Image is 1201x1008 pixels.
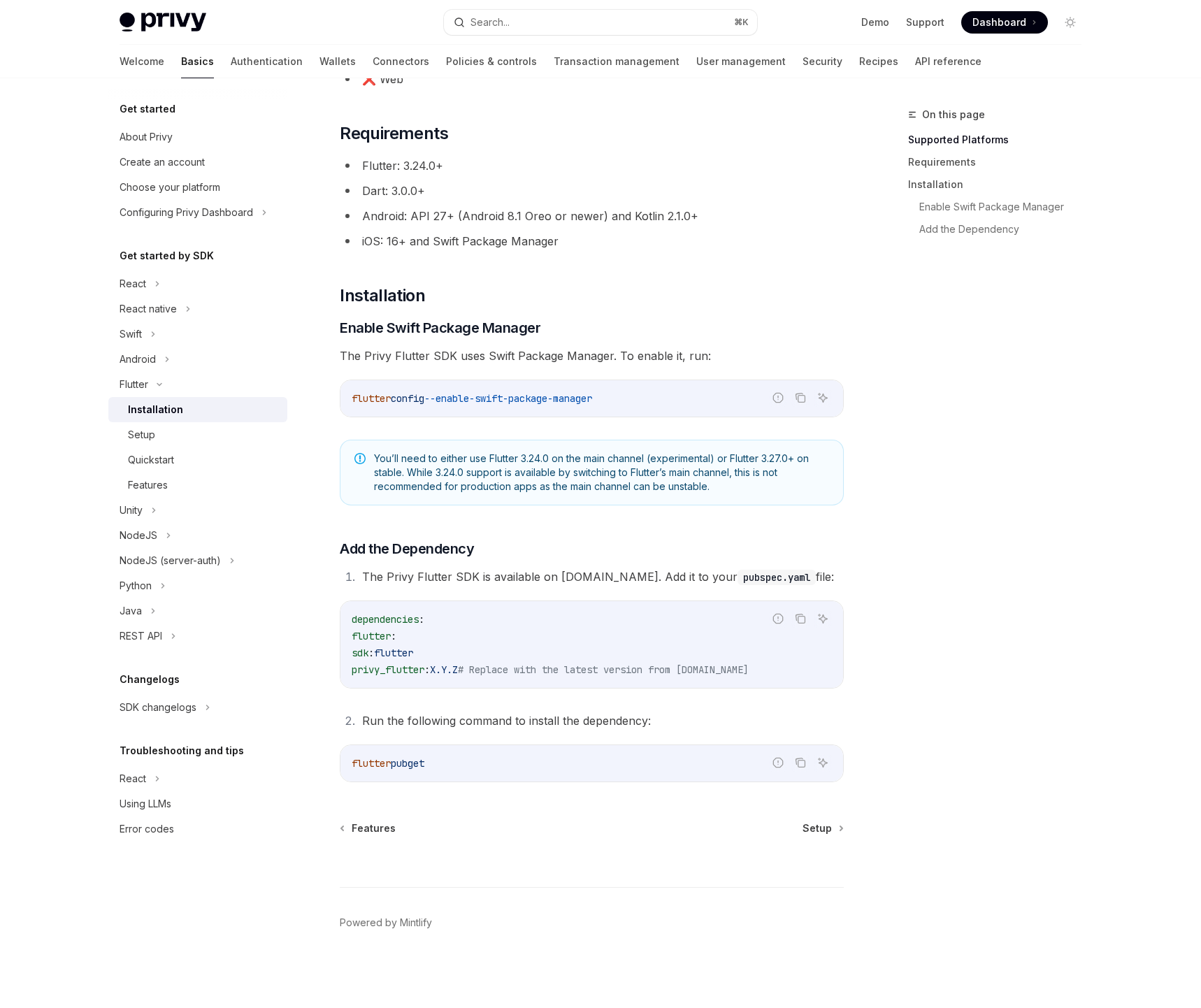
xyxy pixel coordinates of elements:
div: NodeJS (server-auth) [120,552,221,569]
div: Create an account [120,154,205,171]
span: flutter [352,757,391,770]
span: The Privy Flutter SDK uses Swift Package Manager. To enable it, run: [340,346,844,366]
div: React [120,770,146,787]
button: Ask AI [814,754,832,772]
div: About Privy [120,129,173,145]
a: Installation [908,173,1093,196]
a: Quickstart [108,447,287,473]
li: The Privy Flutter SDK is available on [DOMAIN_NAME]. Add it to your file: [358,567,844,586]
a: Features [341,821,396,835]
a: Requirements [908,151,1093,173]
a: Features [108,473,287,498]
button: Ask AI [814,389,832,407]
a: Error codes [108,816,287,842]
li: Run the following command to install the dependency: [358,711,844,730]
span: ⌘ K [734,17,749,28]
div: Installation [128,401,183,418]
span: flutter [352,630,391,642]
span: Features [352,821,396,835]
div: REST API [120,628,162,645]
div: Search... [470,14,510,31]
h5: Changelogs [120,671,180,688]
div: Using LLMs [120,795,171,812]
code: pubspec.yaml [738,570,816,585]
div: Setup [128,426,155,443]
button: Toggle dark mode [1059,11,1081,34]
span: Installation [340,285,425,307]
li: Dart: 3.0.0+ [340,181,844,201]
span: pub [391,757,408,770]
a: API reference [915,45,981,78]
a: Create an account [108,150,287,175]
span: Dashboard [972,15,1026,29]
span: You’ll need to either use Flutter 3.24.0 on the main channel (experimental) or Flutter 3.27.0+ on... [374,452,829,494]
a: Welcome [120,45,164,78]
a: Setup [803,821,842,835]
a: Choose your platform [108,175,287,200]
div: Unity [120,502,143,519]
a: Dashboard [961,11,1048,34]
span: : [391,630,396,642]
button: Copy the contents from the code block [791,610,810,628]
a: Powered by Mintlify [340,916,432,930]
a: Installation [108,397,287,422]
a: Setup [108,422,287,447]
a: Wallets [319,45,356,78]
span: flutter [352,392,391,405]
span: : [419,613,424,626]
span: Setup [803,821,832,835]
img: light logo [120,13,206,32]
div: Error codes [120,821,174,837]
span: : [424,663,430,676]
h5: Get started by SDK [120,247,214,264]
span: get [408,757,424,770]
li: iOS: 16+ and Swift Package Manager [340,231,844,251]
a: Support [906,15,944,29]
div: Java [120,603,142,619]
div: Choose your platform [120,179,220,196]
div: Swift [120,326,142,343]
a: Basics [181,45,214,78]
div: Configuring Privy Dashboard [120,204,253,221]
button: Search...⌘K [444,10,757,35]
span: Requirements [340,122,448,145]
div: Features [128,477,168,494]
span: flutter [374,647,413,659]
div: SDK changelogs [120,699,196,716]
span: # Replace with the latest version from [DOMAIN_NAME] [458,663,749,676]
button: Copy the contents from the code block [791,389,810,407]
span: --enable-swift-package-manager [424,392,592,405]
a: Connectors [373,45,429,78]
svg: Note [354,453,366,464]
span: dependencies [352,613,419,626]
a: Supported Platforms [908,129,1093,151]
a: Enable Swift Package Manager [919,196,1093,218]
span: Add the Dependency [340,539,474,559]
a: Authentication [231,45,303,78]
span: Enable Swift Package Manager [340,318,540,338]
a: Recipes [859,45,898,78]
span: On this page [922,106,985,123]
div: Python [120,577,152,594]
a: Security [803,45,842,78]
button: Copy the contents from the code block [791,754,810,772]
div: Android [120,351,156,368]
li: Android: API 27+ (Android 8.1 Oreo or newer) and Kotlin 2.1.0+ [340,206,844,226]
span: : [368,647,374,659]
a: About Privy [108,124,287,150]
a: Using LLMs [108,791,287,816]
div: Flutter [120,376,148,393]
span: sdk [352,647,368,659]
span: privy_flutter [352,663,424,676]
div: React native [120,301,177,317]
a: Policies & controls [446,45,537,78]
a: Add the Dependency [919,218,1093,240]
button: Report incorrect code [769,754,787,772]
span: X.Y.Z [430,663,458,676]
button: Report incorrect code [769,389,787,407]
button: Ask AI [814,610,832,628]
a: Transaction management [554,45,679,78]
button: Report incorrect code [769,610,787,628]
div: Quickstart [128,452,174,468]
div: NodeJS [120,527,157,544]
